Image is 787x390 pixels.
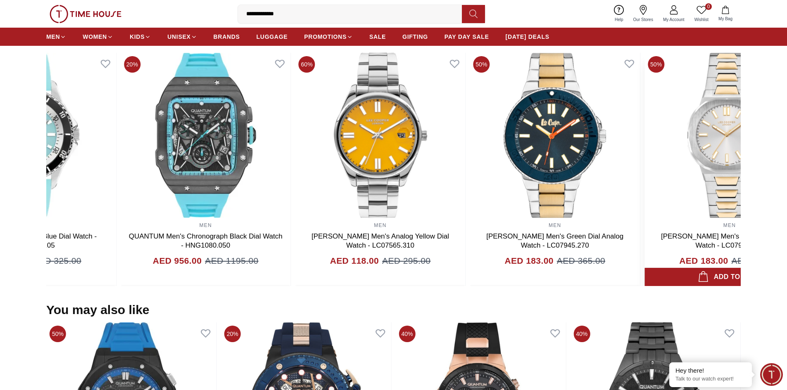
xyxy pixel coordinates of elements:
a: WOMEN [83,29,113,44]
a: 0Wishlist [690,3,713,24]
a: PROMOTIONS [304,29,353,44]
span: LUGGAGE [257,33,288,41]
a: [PERSON_NAME] Men's Analog Yellow Dial Watch - LC07565.310 [311,232,449,249]
img: ... [50,5,121,23]
a: BRANDS [214,29,240,44]
a: MEN [200,222,212,228]
span: AED 325.00 [33,254,81,267]
span: 60% [299,56,315,73]
span: 50% [648,56,664,73]
span: GIFTING [402,33,428,41]
h4: AED 183.00 [504,254,553,267]
span: Help [611,17,627,23]
span: UNISEX [167,33,190,41]
span: 0 [705,3,712,10]
p: Talk to our watch expert! [675,376,746,383]
h4: AED 183.00 [679,254,728,267]
span: WOMEN [83,33,107,41]
div: Add to cart [698,271,761,283]
span: BRANDS [214,33,240,41]
span: My Bag [715,16,736,22]
h2: You may also like [46,303,150,317]
span: 20% [224,326,241,342]
span: Wishlist [691,17,712,23]
span: 20% [124,56,140,73]
a: QUANTUM Men's Chronograph Black Dial Watch - HNG1080.050 [129,232,283,249]
a: Help [610,3,628,24]
div: Chat Widget [760,363,783,386]
a: PAY DAY SALE [445,29,489,44]
a: MEN [46,29,66,44]
a: Our Stores [628,3,658,24]
a: SALE [369,29,386,44]
div: Hey there! [675,366,746,375]
span: Our Stores [630,17,656,23]
img: Lee Cooper Men's Green Dial Analog Watch - LC07945.270 [470,53,640,218]
span: AED 365.00 [732,254,780,267]
a: KIDS [130,29,151,44]
a: [PERSON_NAME] Men's Green Dial Analog Watch - LC07945.270 [486,232,623,249]
a: GIFTING [402,29,428,44]
span: AED 1195.00 [205,254,258,267]
span: 50% [50,326,66,342]
img: Lee Cooper Men's Analog Yellow Dial Watch - LC07565.310 [295,53,466,218]
span: PAY DAY SALE [445,33,489,41]
a: LUGGAGE [257,29,288,44]
img: QUANTUM Men's Chronograph Black Dial Watch - HNG1080.050 [121,53,291,218]
span: MEN [46,33,60,41]
span: [DATE] DEALS [506,33,549,41]
span: SALE [369,33,386,41]
a: MEN [374,222,386,228]
span: PROMOTIONS [304,33,347,41]
span: 40% [573,326,590,342]
span: 50% [473,56,490,73]
span: AED 295.00 [382,254,430,267]
span: KIDS [130,33,145,41]
a: MEN [549,222,561,228]
h4: AED 956.00 [153,254,202,267]
h4: AED 118.00 [330,254,379,267]
button: My Bag [713,4,737,24]
span: AED 365.00 [557,254,605,267]
a: UNISEX [167,29,197,44]
span: My Account [660,17,688,23]
a: MEN [723,222,736,228]
a: [DATE] DEALS [506,29,549,44]
span: 40% [399,326,416,342]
